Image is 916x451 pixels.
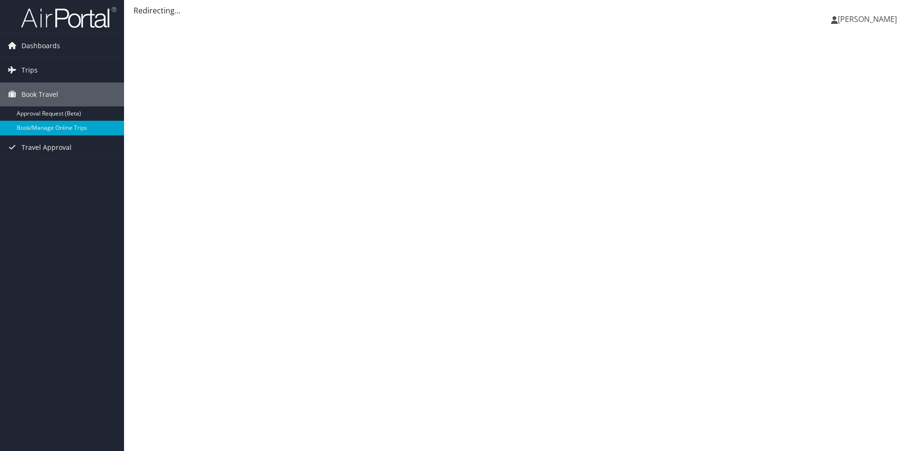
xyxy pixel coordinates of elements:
[21,34,60,58] span: Dashboards
[838,14,897,24] span: [PERSON_NAME]
[21,83,58,106] span: Book Travel
[21,136,72,159] span: Travel Approval
[21,6,116,29] img: airportal-logo.png
[21,58,38,82] span: Trips
[831,5,906,33] a: [PERSON_NAME]
[134,5,906,16] div: Redirecting...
